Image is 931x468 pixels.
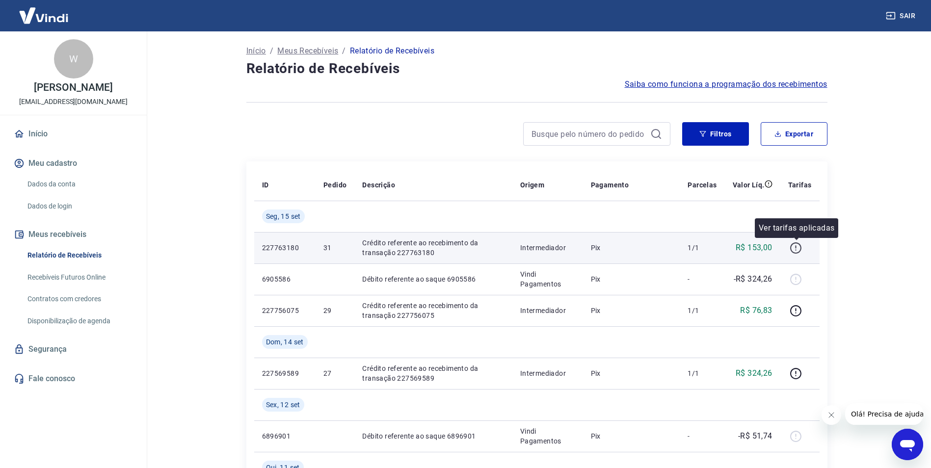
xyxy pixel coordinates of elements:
p: Origem [520,180,544,190]
p: - [688,431,717,441]
p: Vindi Pagamentos [520,426,575,446]
p: -R$ 324,26 [734,273,772,285]
p: 227569589 [262,368,308,378]
p: 31 [323,243,346,253]
div: W [54,39,93,78]
span: Sex, 12 set [266,400,300,410]
p: 227756075 [262,306,308,315]
p: Pedido [323,180,346,190]
p: Pix [591,306,672,315]
p: Tarifas [788,180,812,190]
p: Vindi Pagamentos [520,269,575,289]
p: R$ 324,26 [736,367,772,379]
p: - [688,274,717,284]
a: Fale conosco [12,368,135,390]
p: 227763180 [262,243,308,253]
button: Filtros [682,122,749,146]
p: R$ 76,83 [740,305,772,316]
p: Intermediador [520,306,575,315]
input: Busque pelo número do pedido [532,127,646,141]
p: ID [262,180,269,190]
button: Meus recebíveis [12,224,135,245]
p: 27 [323,368,346,378]
p: Pix [591,368,672,378]
p: Descrição [362,180,395,190]
p: R$ 153,00 [736,242,772,254]
span: Olá! Precisa de ajuda? [6,7,82,15]
iframe: Fechar mensagem [822,405,841,425]
button: Sair [884,7,919,25]
p: 1/1 [688,306,717,315]
p: 6905586 [262,274,308,284]
span: Dom, 14 set [266,337,304,347]
p: [EMAIL_ADDRESS][DOMAIN_NAME] [19,97,128,107]
a: Meus Recebíveis [277,45,338,57]
a: Saiba como funciona a programação dos recebimentos [625,78,827,90]
p: Pix [591,243,672,253]
p: 1/1 [688,368,717,378]
p: Débito referente ao saque 6896901 [362,431,504,441]
p: Valor Líq. [733,180,765,190]
p: Pix [591,274,672,284]
a: Contratos com credores [24,289,135,309]
p: 6896901 [262,431,308,441]
p: Pix [591,431,672,441]
p: Intermediador [520,368,575,378]
button: Exportar [761,122,827,146]
button: Meu cadastro [12,153,135,174]
p: Ver tarifas aplicadas [759,222,834,234]
p: 29 [323,306,346,315]
a: Segurança [12,338,135,360]
p: Crédito referente ao recebimento da transação 227756075 [362,301,504,320]
p: -R$ 51,74 [738,430,772,442]
a: Dados da conta [24,174,135,194]
a: Dados de login [24,196,135,216]
p: Intermediador [520,243,575,253]
a: Início [12,123,135,145]
p: Débito referente ao saque 6905586 [362,274,504,284]
p: [PERSON_NAME] [34,82,112,93]
p: / [270,45,273,57]
span: Seg, 15 set [266,211,301,221]
p: Crédito referente ao recebimento da transação 227569589 [362,364,504,383]
p: Crédito referente ao recebimento da transação 227763180 [362,238,504,258]
a: Relatório de Recebíveis [24,245,135,265]
img: Vindi [12,0,76,30]
iframe: Mensagem da empresa [845,403,923,425]
p: 1/1 [688,243,717,253]
p: Relatório de Recebíveis [350,45,434,57]
h4: Relatório de Recebíveis [246,59,827,78]
p: Parcelas [688,180,717,190]
iframe: Botão para abrir a janela de mensagens [892,429,923,460]
p: Pagamento [591,180,629,190]
a: Início [246,45,266,57]
a: Disponibilização de agenda [24,311,135,331]
p: / [342,45,346,57]
a: Recebíveis Futuros Online [24,267,135,287]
